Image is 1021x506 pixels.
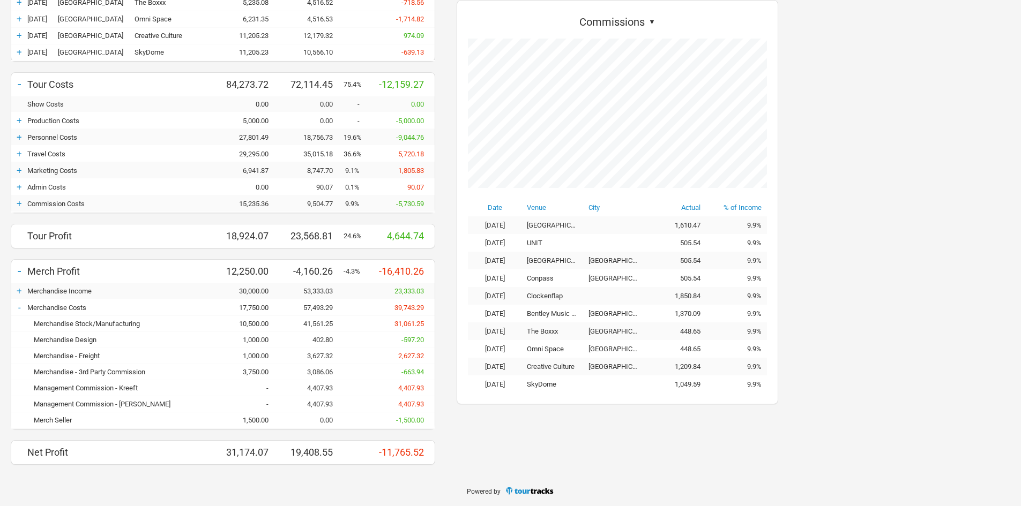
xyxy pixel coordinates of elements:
[706,322,767,340] td: 9.9%
[215,320,279,328] div: 10,500.00
[27,15,135,23] div: Beijing
[27,133,215,141] div: Personnel Costs
[401,48,424,56] span: -639.13
[279,167,344,175] div: 8,747.70
[11,165,27,176] div: +
[379,266,424,277] span: -16,410.26
[706,234,767,252] td: 9.9%
[649,18,655,26] span: ▼
[215,183,279,191] div: 0.00
[27,15,47,23] span: [DATE]
[11,263,27,278] div: -
[394,320,424,328] span: 31,061.25
[379,447,424,458] span: -11,765.52
[398,150,424,158] span: 5,720.18
[396,200,424,208] span: -5,730.59
[215,133,279,141] div: 27,801.49
[583,269,645,287] td: [GEOGRAPHIC_DATA]
[215,304,279,312] div: 17,750.00
[279,287,344,295] div: 53,333.03
[521,305,583,322] td: Bentley Music Auditorium
[11,198,27,209] div: +
[11,30,27,41] div: +
[215,200,279,208] div: 15,235.36
[521,375,583,393] td: SkyDome
[27,416,215,424] div: Merch Seller
[279,304,344,312] div: 57,493.29
[644,287,706,305] td: 1,850.84
[505,486,554,495] img: TourTracks
[215,117,279,125] div: 5,000.00
[344,133,370,141] div: 19.6%
[27,150,215,158] div: Travel Costs
[583,305,645,322] td: [GEOGRAPHIC_DATA]
[27,368,215,376] div: Merchandise - 3rd Party Commission
[521,340,583,358] td: Omni Space
[215,266,279,277] div: 12,250.00
[215,336,279,344] div: 1,000.00
[279,447,344,458] div: 19,408.55
[344,117,370,125] div: -
[398,384,424,392] span: 4,407.93
[27,79,215,90] div: Tour Costs
[279,352,344,360] div: 3,627.32
[468,305,521,322] td: [DATE]
[467,487,501,495] span: Powered by
[27,183,215,191] div: Admin Costs
[644,199,706,216] th: Actual
[404,32,424,40] span: 974.09
[468,252,521,269] td: [DATE]
[279,48,344,56] div: 10,566.10
[27,320,215,328] div: Merchandise Stock/Manufacturing
[644,216,706,234] td: 1,610.47
[279,15,344,23] div: 4,516.53
[279,416,344,424] div: 0.00
[215,287,279,295] div: 30,000.00
[215,15,279,23] div: 6,231.35
[279,230,344,241] div: 23,568.81
[706,375,767,393] td: 9.9%
[521,252,583,269] td: [GEOGRAPHIC_DATA]
[583,199,645,216] th: City
[27,230,215,241] div: Tour Profit
[279,368,344,376] div: 3,086.06
[135,15,215,23] div: Omni Space
[644,305,706,322] td: 1,370.09
[521,234,583,252] td: UNIT
[344,183,370,191] div: 0.1%
[468,216,521,234] td: [DATE]
[27,100,215,108] div: Show Costs
[521,216,583,234] td: [GEOGRAPHIC_DATA]
[215,400,279,408] div: -
[706,216,767,234] td: 9.9%
[27,117,215,125] div: Production Costs
[279,150,344,158] div: 35,015.18
[135,48,215,56] div: SkyDome
[394,287,424,295] span: 23,333.03
[215,230,279,241] div: 18,924.07
[344,100,370,108] div: -
[468,358,521,375] td: [DATE]
[468,287,521,305] td: [DATE]
[27,48,135,56] div: Metro Manila
[468,199,521,216] th: Date
[706,305,767,322] td: 9.9%
[644,358,706,375] td: 1,209.84
[344,150,370,158] div: 36.6%
[644,252,706,269] td: 505.54
[521,269,583,287] td: Conpass
[27,32,135,40] div: Jakarta
[215,167,279,175] div: 6,941.87
[135,32,215,40] div: Creative Culture
[215,32,279,40] div: 11,205.23
[468,340,521,358] td: [DATE]
[27,400,215,408] div: Management Commission - Matt
[279,183,344,191] div: 90.07
[11,148,27,159] div: +
[706,252,767,269] td: 9.9%
[396,117,424,125] span: -5,000.00
[401,336,424,344] span: -597.20
[344,167,370,175] div: 9.1%
[279,200,344,208] div: 9,504.77
[215,100,279,108] div: 0.00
